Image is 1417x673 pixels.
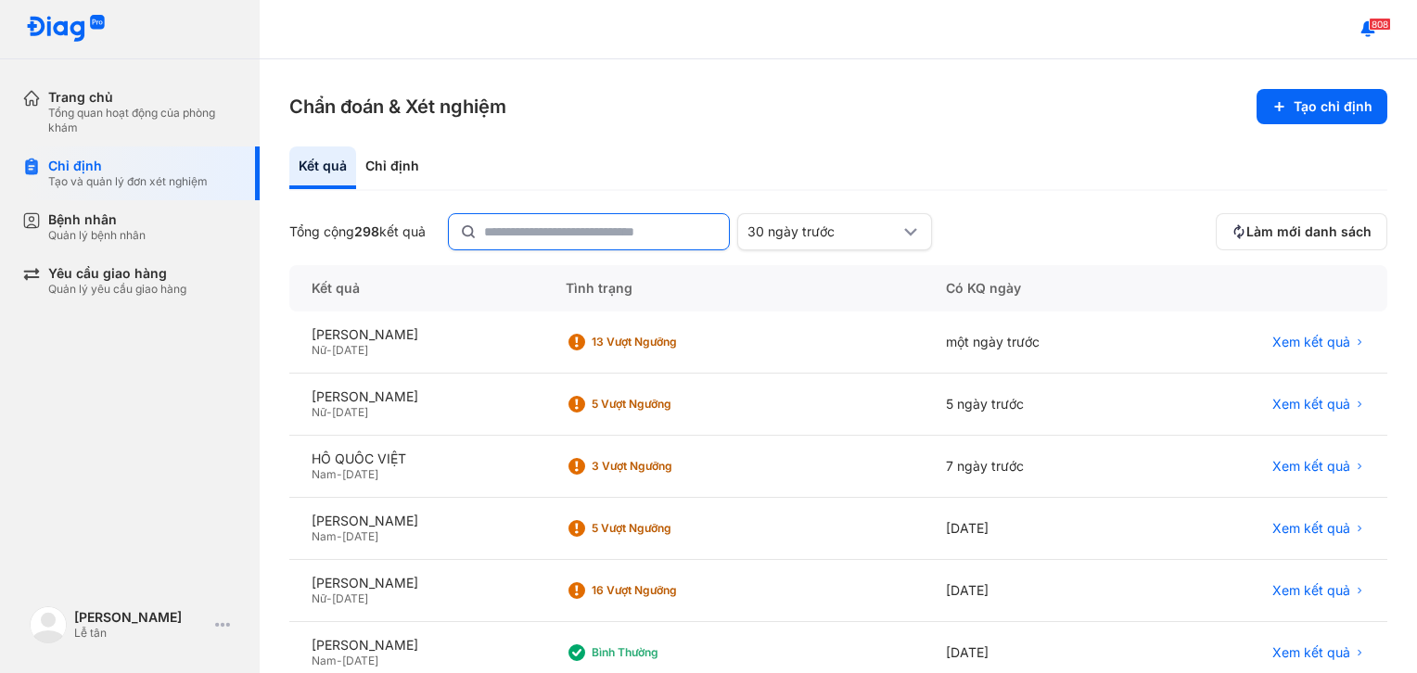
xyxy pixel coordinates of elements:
span: Xem kết quả [1272,520,1350,537]
div: Quản lý yêu cầu giao hàng [48,282,186,297]
div: Tổng quan hoạt động của phòng khám [48,106,237,135]
span: Xem kết quả [1272,644,1350,661]
span: - [337,529,342,543]
span: Nam [312,654,337,667]
div: HỒ QUỐC VIỆT [312,451,521,467]
div: 16 Vượt ngưỡng [592,583,740,598]
div: [PERSON_NAME] [312,513,521,529]
span: [DATE] [342,654,378,667]
span: [DATE] [342,529,378,543]
div: Lễ tân [74,626,208,641]
div: Quản lý bệnh nhân [48,228,146,243]
img: logo [30,606,67,643]
div: Trang chủ [48,89,237,106]
h3: Chẩn đoán & Xét nghiệm [289,94,506,120]
div: [DATE] [924,560,1156,622]
div: [PERSON_NAME] [312,637,521,654]
button: Tạo chỉ định [1257,89,1387,124]
div: Kết quả [289,146,356,189]
button: Làm mới danh sách [1216,213,1387,250]
div: [DATE] [924,498,1156,560]
span: Nam [312,467,337,481]
div: Tạo và quản lý đơn xét nghiệm [48,174,208,189]
img: logo [26,15,106,44]
div: 3 Vượt ngưỡng [592,459,740,474]
div: một ngày trước [924,311,1156,374]
span: 298 [354,223,379,239]
div: Tổng cộng kết quả [289,223,426,240]
div: [PERSON_NAME] [312,388,521,405]
div: 13 Vượt ngưỡng [592,335,740,349]
span: - [326,591,332,605]
div: 30 ngày trước [747,223,900,240]
span: Xem kết quả [1272,334,1350,350]
span: Nữ [312,591,326,605]
div: 5 Vượt ngưỡng [592,397,740,412]
div: Yêu cầu giao hàng [48,265,186,282]
div: Bệnh nhân [48,211,146,228]
span: - [326,405,332,419]
span: [DATE] [332,405,368,419]
div: Kết quả [289,265,543,311]
span: Nữ [312,405,326,419]
span: [DATE] [332,343,368,357]
span: - [326,343,332,357]
span: - [337,654,342,667]
div: Có KQ ngày [924,265,1156,311]
div: 5 Vượt ngưỡng [592,521,740,536]
div: Bình thường [592,645,740,660]
span: 808 [1369,18,1391,31]
span: Xem kết quả [1272,396,1350,413]
div: [PERSON_NAME] [312,575,521,591]
span: - [337,467,342,481]
span: Nam [312,529,337,543]
div: Tình trạng [543,265,924,311]
span: Xem kết quả [1272,582,1350,599]
div: [PERSON_NAME] [74,609,208,626]
span: Nữ [312,343,326,357]
div: 5 ngày trước [924,374,1156,436]
div: Chỉ định [356,146,428,189]
span: [DATE] [342,467,378,481]
span: Làm mới danh sách [1246,223,1372,240]
div: Chỉ định [48,158,208,174]
span: Xem kết quả [1272,458,1350,475]
span: [DATE] [332,591,368,605]
div: 7 ngày trước [924,436,1156,498]
div: [PERSON_NAME] [312,326,521,343]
